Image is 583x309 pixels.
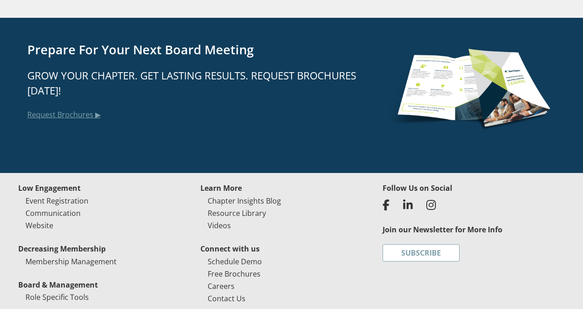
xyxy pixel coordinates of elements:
a: Videos [208,220,231,230]
a: Communication [26,208,81,218]
strong: Board & Management [18,280,98,290]
a: Resource Library [208,208,266,218]
a: Request Brochures ▶ [27,110,101,120]
a: Website [26,220,53,230]
strong: Connect with us [200,244,260,254]
strong: Decreasing Membership [18,244,106,254]
img: StarChapter Brochure [389,41,556,136]
h3: Prepare for Your Next Board Meeting [27,41,370,59]
a: Free Brochures [208,269,261,279]
a: Role Specific Tools [26,292,89,302]
a: Chapter Insights Blog [208,196,281,206]
strong: Follow Us on Social [383,183,452,193]
a: Schedule Demo [208,257,262,267]
a: Subscribe [383,244,460,262]
a: Membership Management [26,257,117,267]
a: Event Registration [26,196,88,206]
a: Careers [208,281,235,291]
strong: Join our Newsletter for More Info [383,225,502,235]
span: Grow Your Chapter. Get Lasting Results. Request Brochures [DATE]! [27,68,356,98]
strong: Learn More [200,183,242,193]
a: Contact Us [208,293,245,304]
strong: Low Engagement [18,183,81,193]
